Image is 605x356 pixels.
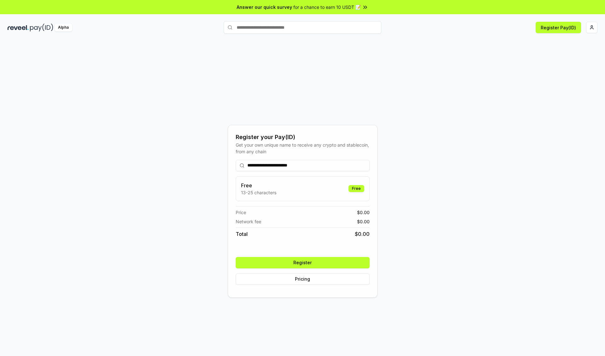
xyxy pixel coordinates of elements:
[236,257,370,268] button: Register
[241,189,276,196] p: 13-25 characters
[241,182,276,189] h3: Free
[8,24,29,32] img: reveel_dark
[236,273,370,285] button: Pricing
[236,230,248,238] span: Total
[30,24,53,32] img: pay_id
[293,4,361,10] span: for a chance to earn 10 USDT 📝
[536,22,581,33] button: Register Pay(ID)
[349,185,364,192] div: Free
[236,209,246,216] span: Price
[236,142,370,155] div: Get your own unique name to receive any crypto and stablecoin, from any chain
[355,230,370,238] span: $ 0.00
[357,218,370,225] span: $ 0.00
[236,218,261,225] span: Network fee
[237,4,292,10] span: Answer our quick survey
[236,133,370,142] div: Register your Pay(ID)
[55,24,72,32] div: Alpha
[357,209,370,216] span: $ 0.00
